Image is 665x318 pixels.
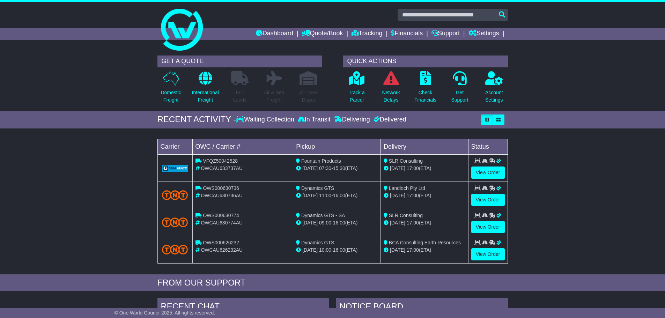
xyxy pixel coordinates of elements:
[485,71,503,108] a: AccountSettings
[296,116,332,124] div: In Transit
[293,139,381,154] td: Pickup
[203,185,239,191] span: OWS000630736
[414,71,437,108] a: CheckFinancials
[203,158,238,164] span: VFQZ50042528
[203,213,239,218] span: OWS000630774
[407,193,419,198] span: 17:00
[471,167,505,179] a: View Order
[302,220,318,225] span: [DATE]
[343,56,508,67] div: QUICK ACTIONS
[384,192,465,199] div: (ETA)
[349,89,365,104] p: Track a Parcel
[157,56,322,67] div: GET A QUOTE
[333,193,345,198] span: 16:00
[201,165,243,171] span: OWCAU633737AU
[301,213,345,218] span: Dynamics GTS - SA
[302,28,343,40] a: Quote/Book
[352,28,382,40] a: Tracking
[302,193,318,198] span: [DATE]
[296,246,378,254] div: - (ETA)
[333,220,345,225] span: 16:00
[319,220,331,225] span: 09:00
[382,71,400,108] a: NetworkDelays
[231,89,249,104] p: Full Loads
[236,116,296,124] div: Waiting Collection
[333,247,345,253] span: 16:00
[301,158,341,164] span: Fountain Products
[296,192,378,199] div: - (ETA)
[162,245,188,254] img: TNT_Domestic.png
[390,247,405,253] span: [DATE]
[157,278,508,288] div: FROM OUR SUPPORT
[319,193,331,198] span: 11:00
[389,185,425,191] span: Landloch Pty Ltd
[384,219,465,227] div: (ETA)
[390,193,405,198] span: [DATE]
[302,165,318,171] span: [DATE]
[431,28,460,40] a: Support
[384,246,465,254] div: (ETA)
[407,247,419,253] span: 17:00
[471,221,505,233] a: View Order
[389,158,423,164] span: SLR Consulting
[372,116,406,124] div: Delivered
[471,248,505,260] a: View Order
[192,89,219,104] p: International Freight
[114,310,215,316] span: © One World Courier 2025. All rights reserved.
[391,28,423,40] a: Financials
[336,298,508,317] div: NOTICE BOARD
[485,89,503,104] p: Account Settings
[471,194,505,206] a: View Order
[301,185,334,191] span: Dynamics GTS
[157,298,329,317] div: RECENT CHAT
[451,71,468,108] a: GetSupport
[451,89,468,104] p: Get Support
[301,240,334,245] span: Dynamics GTS
[332,116,372,124] div: Delivering
[192,71,219,108] a: InternationalFreight
[414,89,436,104] p: Check Financials
[192,139,293,154] td: OWC / Carrier #
[384,165,465,172] div: (ETA)
[348,71,365,108] a: Track aParcel
[389,213,423,218] span: SLR Consulting
[201,193,243,198] span: OWCAU630736AU
[319,247,331,253] span: 10:00
[407,220,419,225] span: 17:00
[390,165,405,171] span: [DATE]
[203,240,239,245] span: OWS000626232
[299,89,318,104] p: Air / Sea Depot
[256,28,293,40] a: Dashboard
[160,71,181,108] a: DomesticFreight
[162,165,188,172] img: GetCarrierServiceLogo
[201,220,243,225] span: OWCAU630774AU
[380,139,468,154] td: Delivery
[201,247,243,253] span: OWCAU626232AU
[319,165,331,171] span: 07:30
[382,89,400,104] p: Network Delays
[296,165,378,172] div: - (ETA)
[162,217,188,227] img: TNT_Domestic.png
[390,220,405,225] span: [DATE]
[157,114,236,125] div: RECENT ACTIVITY -
[296,219,378,227] div: - (ETA)
[333,165,345,171] span: 15:30
[468,28,499,40] a: Settings
[264,89,285,104] p: Air & Sea Freight
[161,89,181,104] p: Domestic Freight
[157,139,192,154] td: Carrier
[302,247,318,253] span: [DATE]
[407,165,419,171] span: 17:00
[389,240,461,245] span: BCA Consulting Earth Resources
[162,190,188,200] img: TNT_Domestic.png
[468,139,508,154] td: Status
